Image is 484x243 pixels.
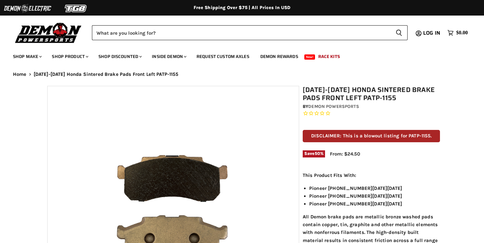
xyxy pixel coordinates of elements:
[444,28,471,38] a: $0.00
[8,50,46,63] a: Shop Make
[34,72,179,77] span: [DATE]-[DATE] Honda Sintered Brake Pads Front Left PATP-1155
[423,29,440,37] span: Log in
[313,50,345,63] a: Race Kits
[255,50,303,63] a: Demon Rewards
[304,54,315,60] span: New!
[330,151,360,157] span: From: $24.50
[192,50,254,63] a: Request Custom Axles
[13,21,84,44] img: Demon Powersports
[47,50,92,63] a: Shop Product
[303,86,440,102] h1: [DATE]-[DATE] Honda Sintered Brake Pads Front Left PATP-1155
[52,2,100,15] img: TGB Logo 2
[309,192,440,200] li: Pioneer [PHONE_NUMBER][DATE][DATE]
[303,171,440,179] p: This Product Fits With:
[308,104,359,109] a: Demon Powersports
[303,110,440,117] span: Rated 0.0 out of 5 stars 0 reviews
[13,72,27,77] a: Home
[92,25,408,40] form: Product
[456,30,468,36] span: $0.00
[147,50,190,63] a: Inside Demon
[92,25,390,40] input: Search
[315,151,320,156] span: 50
[390,25,408,40] button: Search
[303,130,440,142] p: DISCLAIMER: This is a blowout listing for PATP-1155.
[303,103,440,110] div: by
[309,200,440,208] li: Pioneer [PHONE_NUMBER][DATE][DATE]
[303,150,325,157] span: Save %
[94,50,146,63] a: Shop Discounted
[3,2,52,15] img: Demon Electric Logo 2
[8,47,466,63] ul: Main menu
[420,30,444,36] a: Log in
[309,184,440,192] li: Pioneer [PHONE_NUMBER][DATE][DATE]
